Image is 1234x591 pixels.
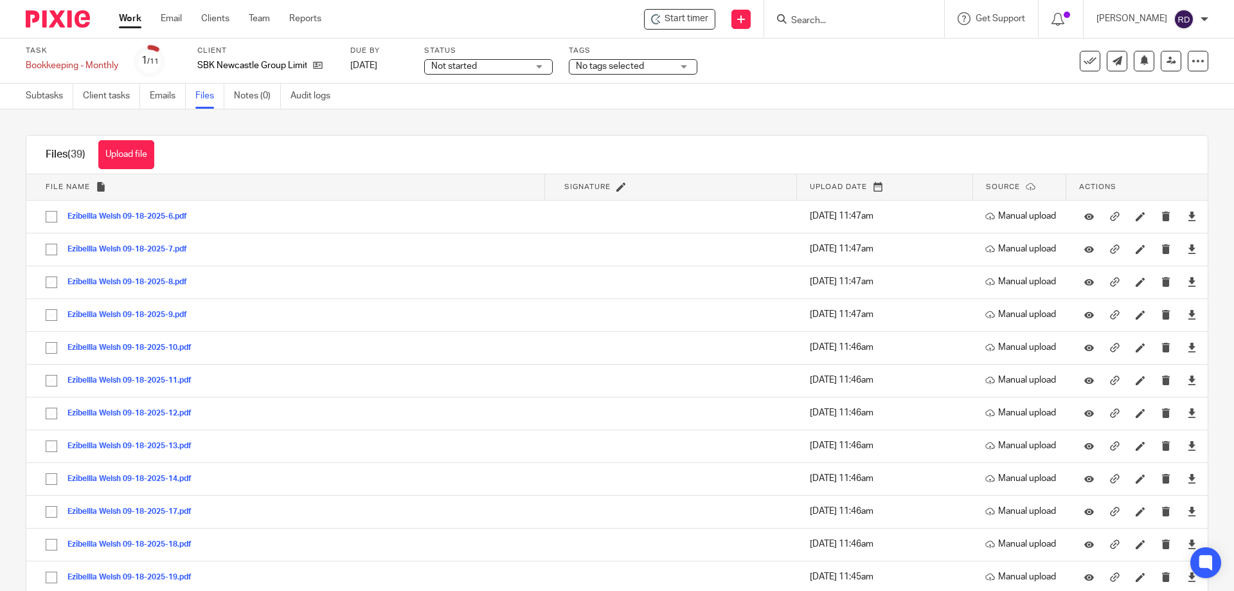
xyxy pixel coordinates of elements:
[67,507,201,516] button: Ezibellla Welsh 09-18-2025-17.pdf
[289,12,321,25] a: Reports
[810,275,966,288] p: [DATE] 11:47am
[810,374,966,386] p: [DATE] 11:46am
[985,308,1060,321] p: Manual upload
[985,341,1060,354] p: Manual upload
[985,439,1060,452] p: Manual upload
[810,505,966,518] p: [DATE] 11:46am
[985,242,1060,255] p: Manual upload
[67,212,197,221] button: Ezibellla Welsh 09-18-2025-6.pdf
[46,148,85,161] h1: Files
[1187,242,1197,255] a: Download
[1187,439,1197,452] a: Download
[39,500,64,524] input: Select
[431,62,477,71] span: Not started
[39,303,64,327] input: Select
[197,59,307,72] p: SBK Newcastle Group Limited
[790,15,906,27] input: Search
[39,205,64,229] input: Select
[985,538,1060,550] p: Manual upload
[350,61,377,70] span: [DATE]
[195,84,224,109] a: Files
[67,311,197,320] button: Ezibellla Welsh 09-18-2025-9.pdf
[26,10,90,28] img: Pixie
[201,12,229,25] a: Clients
[67,278,197,287] button: Ezibellla Welsh 09-18-2025-8.pdf
[665,12,708,26] span: Start timer
[810,472,966,485] p: [DATE] 11:46am
[39,434,64,459] input: Select
[576,62,644,71] span: No tags selected
[1187,538,1197,550] a: Download
[39,467,64,491] input: Select
[810,570,966,583] p: [DATE] 11:45am
[39,237,64,262] input: Select
[1187,570,1197,583] a: Download
[67,573,201,582] button: Ezibellla Welsh 09-18-2025-19.pdf
[46,183,90,190] span: File name
[569,46,697,56] label: Tags
[1187,210,1197,223] a: Download
[83,84,140,109] a: Client tasks
[161,12,182,25] a: Email
[810,406,966,419] p: [DATE] 11:46am
[810,538,966,550] p: [DATE] 11:46am
[1187,472,1197,485] a: Download
[1079,183,1116,190] span: Actions
[986,183,1020,190] span: Source
[1187,374,1197,386] a: Download
[1187,341,1197,354] a: Download
[985,374,1060,386] p: Manual upload
[810,242,966,255] p: [DATE] 11:47am
[1174,9,1194,30] img: svg%3E
[67,475,201,484] button: Ezibellla Welsh 09-18-2025-14.pdf
[810,439,966,452] p: [DATE] 11:46am
[98,140,154,169] button: Upload file
[39,532,64,557] input: Select
[424,46,553,56] label: Status
[564,183,611,190] span: Signature
[147,58,159,65] small: /11
[39,565,64,590] input: Select
[67,149,85,159] span: (39)
[985,406,1060,419] p: Manual upload
[150,84,186,109] a: Emails
[1187,308,1197,321] a: Download
[67,409,201,418] button: Ezibellla Welsh 09-18-2025-12.pdf
[39,368,64,393] input: Select
[1187,505,1197,518] a: Download
[39,270,64,295] input: Select
[141,53,159,68] div: 1
[67,540,201,549] button: Ezibellla Welsh 09-18-2025-18.pdf
[67,376,201,385] button: Ezibellla Welsh 09-18-2025-11.pdf
[976,14,1025,23] span: Get Support
[1187,406,1197,419] a: Download
[1187,275,1197,288] a: Download
[197,46,334,56] label: Client
[67,245,197,254] button: Ezibellla Welsh 09-18-2025-7.pdf
[644,9,715,30] div: SBK Newcastle Group Limited - Bookkeeping - Monthly
[234,84,281,109] a: Notes (0)
[39,401,64,426] input: Select
[39,336,64,360] input: Select
[985,505,1060,518] p: Manual upload
[350,46,408,56] label: Due by
[291,84,340,109] a: Audit logs
[119,12,141,25] a: Work
[810,341,966,354] p: [DATE] 11:46am
[26,59,118,72] div: Bookkeeping - Monthly
[810,308,966,321] p: [DATE] 11:47am
[810,183,867,190] span: Upload date
[67,442,201,451] button: Ezibellla Welsh 09-18-2025-13.pdf
[26,46,118,56] label: Task
[26,84,73,109] a: Subtasks
[249,12,270,25] a: Team
[985,570,1060,583] p: Manual upload
[985,275,1060,288] p: Manual upload
[985,472,1060,485] p: Manual upload
[1096,12,1167,25] p: [PERSON_NAME]
[67,343,201,352] button: Ezibellla Welsh 09-18-2025-10.pdf
[810,210,966,223] p: [DATE] 11:47am
[985,210,1060,223] p: Manual upload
